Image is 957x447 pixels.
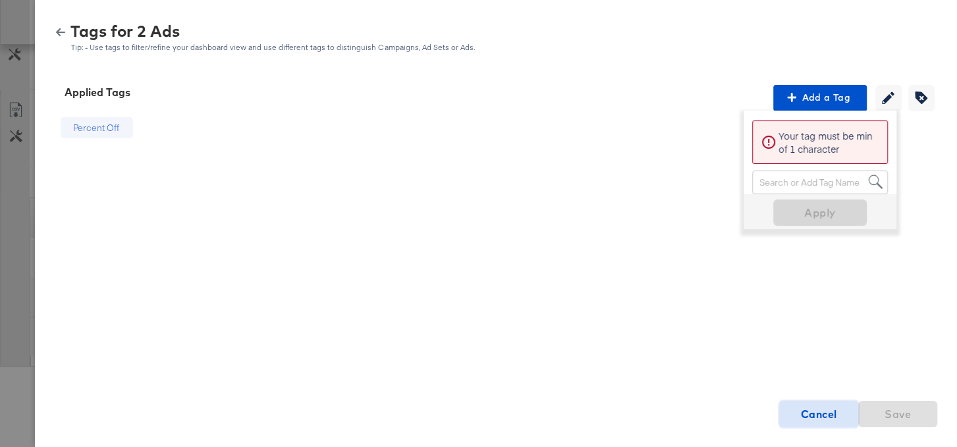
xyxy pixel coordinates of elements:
div: Applied Tags [65,85,130,100]
div: Tags for 2 Ads [70,24,475,38]
span: Add a Tag [779,90,861,106]
button: Close [912,3,949,40]
button: Cancel [779,401,858,427]
div: Tip: - Use tags to filter/refine your dashboard view and use different tags to distinguish Campai... [70,43,475,52]
div: Search or Add Tag Name [753,171,887,194]
strong: Cancel [801,405,837,423]
button: Add a Tag [773,85,867,111]
div: Percent Off [73,122,119,134]
p: Your tag must be min of 1 character [779,129,879,155]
